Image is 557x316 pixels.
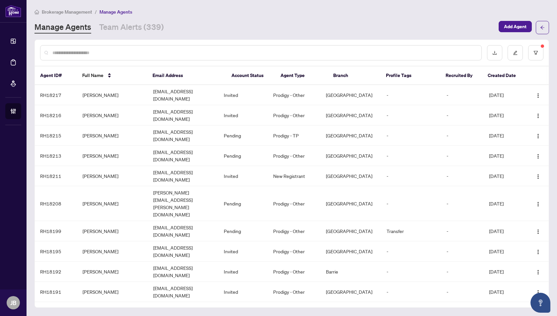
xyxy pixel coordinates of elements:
[148,125,218,146] td: [EMAIL_ADDRESS][DOMAIN_NAME]
[484,105,526,125] td: [DATE]
[35,105,77,125] td: RH18216
[321,85,381,105] td: [GEOGRAPHIC_DATA]
[381,262,441,282] td: -
[441,125,484,146] td: -
[441,146,484,166] td: -
[535,113,541,118] img: Logo
[268,146,321,166] td: Prodigy - Other
[35,166,77,186] td: RH18211
[268,186,321,221] td: Prodigy - Other
[5,5,21,17] img: logo
[77,241,148,262] td: [PERSON_NAME]
[218,186,268,221] td: Pending
[34,22,91,34] a: Manage Agents
[535,290,541,295] img: Logo
[533,50,538,55] span: filter
[530,293,550,313] button: Open asap
[218,85,268,105] td: Invited
[381,66,440,85] th: Profile Tags
[95,8,97,16] li: /
[381,221,441,241] td: Transfer
[484,282,526,302] td: [DATE]
[328,66,381,85] th: Branch
[77,105,148,125] td: [PERSON_NAME]
[440,66,482,85] th: Recruited By
[77,221,148,241] td: [PERSON_NAME]
[533,246,543,257] button: Logo
[381,125,441,146] td: -
[441,241,484,262] td: -
[218,146,268,166] td: Pending
[381,186,441,221] td: -
[535,93,541,98] img: Logo
[226,66,275,85] th: Account Status
[218,125,268,146] td: Pending
[533,226,543,236] button: Logo
[484,186,526,221] td: [DATE]
[268,125,321,146] td: Prodigy - TP
[35,125,77,146] td: RH18215
[148,105,218,125] td: [EMAIL_ADDRESS][DOMAIN_NAME]
[218,105,268,125] td: Invited
[218,221,268,241] td: Pending
[10,298,17,307] span: JB
[535,270,541,275] img: Logo
[513,50,518,55] span: edit
[504,21,526,32] span: Add Agent
[533,266,543,277] button: Logo
[148,282,218,302] td: [EMAIL_ADDRESS][DOMAIN_NAME]
[77,66,147,85] th: Full Name
[35,66,77,85] th: Agent ID#
[268,221,321,241] td: Prodigy - Other
[441,262,484,282] td: -
[268,105,321,125] td: Prodigy - Other
[148,262,218,282] td: [EMAIL_ADDRESS][DOMAIN_NAME]
[484,262,526,282] td: [DATE]
[533,150,543,161] button: Logo
[540,25,545,30] span: arrow-left
[484,241,526,262] td: [DATE]
[77,125,148,146] td: [PERSON_NAME]
[535,229,541,234] img: Logo
[35,262,77,282] td: RH18192
[484,166,526,186] td: [DATE]
[533,286,543,297] button: Logo
[268,166,321,186] td: New Registrant
[321,166,381,186] td: [GEOGRAPHIC_DATA]
[77,146,148,166] td: [PERSON_NAME]
[441,105,484,125] td: -
[381,166,441,186] td: -
[35,241,77,262] td: RH18195
[441,166,484,186] td: -
[148,85,218,105] td: [EMAIL_ADDRESS][DOMAIN_NAME]
[34,10,39,14] span: home
[484,85,526,105] td: [DATE]
[484,146,526,166] td: [DATE]
[321,221,381,241] td: [GEOGRAPHIC_DATA]
[535,249,541,255] img: Logo
[441,282,484,302] td: -
[321,125,381,146] td: [GEOGRAPHIC_DATA]
[321,282,381,302] td: [GEOGRAPHIC_DATA]
[268,241,321,262] td: Prodigy - Other
[218,241,268,262] td: Invited
[321,146,381,166] td: [GEOGRAPHIC_DATA]
[381,105,441,125] td: -
[381,282,441,302] td: -
[441,221,484,241] td: -
[321,262,381,282] td: Barrie
[148,241,218,262] td: [EMAIL_ADDRESS][DOMAIN_NAME]
[35,85,77,105] td: RH18217
[268,262,321,282] td: Prodigy - Other
[535,133,541,139] img: Logo
[148,146,218,166] td: [EMAIL_ADDRESS][DOMAIN_NAME]
[484,125,526,146] td: [DATE]
[321,186,381,221] td: [GEOGRAPHIC_DATA]
[268,85,321,105] td: Prodigy - Other
[533,198,543,209] button: Logo
[148,166,218,186] td: [EMAIL_ADDRESS][DOMAIN_NAME]
[77,186,148,221] td: [PERSON_NAME]
[148,186,218,221] td: [PERSON_NAME][EMAIL_ADDRESS][PERSON_NAME][DOMAIN_NAME]
[42,9,92,15] span: Brokerage Management
[499,21,532,32] button: Add Agent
